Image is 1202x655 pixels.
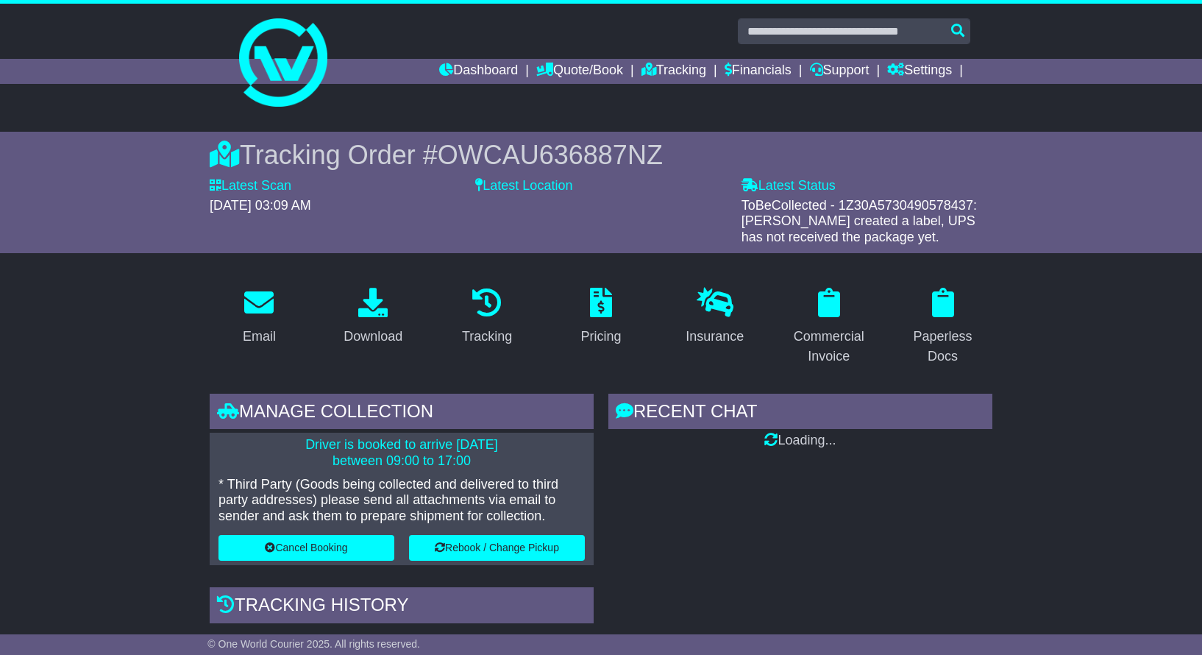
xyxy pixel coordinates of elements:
[210,394,594,433] div: Manage collection
[210,178,291,194] label: Latest Scan
[207,638,420,650] span: © One World Courier 2025. All rights reserved.
[438,140,663,170] span: OWCAU636887NZ
[218,535,394,561] button: Cancel Booking
[334,283,412,352] a: Download
[725,59,792,84] a: Financials
[462,327,512,347] div: Tracking
[344,327,402,347] div: Download
[452,283,522,352] a: Tracking
[779,283,878,372] a: Commercial Invoice
[893,283,992,372] a: Paperless Docs
[571,283,630,352] a: Pricing
[409,535,585,561] button: Rebook / Change Pickup
[742,178,836,194] label: Latest Status
[676,283,753,352] a: Insurance
[789,327,869,367] div: Commercial Invoice
[887,59,952,84] a: Settings
[210,587,594,627] div: Tracking history
[243,327,276,347] div: Email
[580,327,621,347] div: Pricing
[475,178,572,194] label: Latest Location
[210,198,311,213] span: [DATE] 03:09 AM
[641,59,706,84] a: Tracking
[686,327,744,347] div: Insurance
[218,477,585,525] p: * Third Party (Goods being collected and delivered to third party addresses) please send all atta...
[608,394,992,433] div: RECENT CHAT
[742,198,977,244] span: ToBeCollected - 1Z30A5730490578437: [PERSON_NAME] created a label, UPS has not received the packa...
[608,433,992,449] div: Loading...
[218,437,585,469] p: Driver is booked to arrive [DATE] between 09:00 to 17:00
[536,59,623,84] a: Quote/Book
[210,139,992,171] div: Tracking Order #
[903,327,983,367] div: Paperless Docs
[439,59,518,84] a: Dashboard
[810,59,870,84] a: Support
[233,283,285,352] a: Email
